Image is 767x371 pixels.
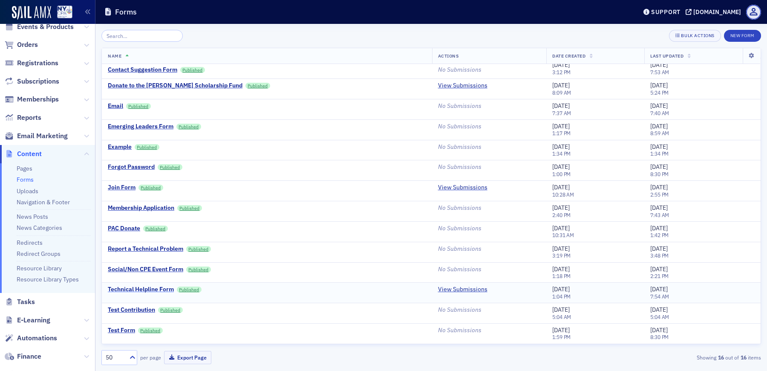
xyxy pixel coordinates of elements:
[180,67,205,73] a: Published
[438,306,540,314] div: No Submissions
[5,333,57,343] a: Automations
[101,30,183,42] input: Search…
[552,130,571,136] time: 1:17 PM
[5,95,59,104] a: Memberships
[552,224,570,232] span: [DATE]
[17,264,62,272] a: Resource Library
[650,61,668,69] span: [DATE]
[552,53,585,59] span: Date Created
[746,5,761,20] span: Profile
[17,213,48,220] a: News Posts
[438,327,540,334] div: No Submissions
[552,150,571,157] time: 1:34 PM
[17,40,38,49] span: Orders
[5,149,42,159] a: Content
[650,171,669,177] time: 8:30 PM
[552,191,574,198] time: 10:28 AM
[552,163,570,171] span: [DATE]
[5,316,50,325] a: E-Learning
[650,143,668,151] span: [DATE]
[547,354,761,361] div: Showing out of items
[17,22,74,32] span: Events & Products
[108,102,123,110] div: Email
[438,245,540,253] div: No Submissions
[552,122,570,130] span: [DATE]
[17,131,68,141] span: Email Marketing
[552,313,571,320] time: 5:04 AM
[552,110,571,116] time: 7:37 AM
[108,327,135,334] a: Test Form
[5,352,41,361] a: Finance
[650,89,669,96] time: 5:24 PM
[5,77,59,86] a: Subscriptions
[669,30,721,42] button: Bulk Actions
[138,185,163,191] a: Published
[108,204,174,212] a: Membership Application
[108,143,132,151] a: Example
[5,40,38,49] a: Orders
[438,123,540,130] div: No Submissions
[552,69,571,75] time: 3:12 PM
[108,184,136,191] div: Join Form
[17,275,79,283] a: Resource Library Types
[552,293,571,300] time: 1:04 PM
[177,287,202,293] a: Published
[135,144,159,150] a: Published
[5,113,41,122] a: Reports
[108,82,242,90] a: Donate to the [PERSON_NAME] Scholarship Fund
[650,272,669,279] time: 2:21 PM
[650,102,668,110] span: [DATE]
[650,53,683,59] span: Last Updated
[17,297,35,307] span: Tasks
[245,83,270,89] a: Published
[57,6,72,19] img: SailAMX
[17,352,41,361] span: Finance
[17,77,59,86] span: Subscriptions
[552,265,570,273] span: [DATE]
[17,333,57,343] span: Automations
[106,353,124,362] div: 50
[108,245,183,253] a: Report a Technical Problem
[552,204,570,212] span: [DATE]
[140,354,161,361] label: per page
[552,81,570,89] span: [DATE]
[108,266,183,273] a: Social/Non CPE Event Form
[552,285,570,293] span: [DATE]
[108,225,140,232] div: PAC Donate
[650,333,669,340] time: 8:30 PM
[17,239,43,246] a: Redirects
[108,286,174,293] a: Technical Helpline Form
[724,30,761,42] button: New Form
[686,9,744,15] button: [DOMAIN_NAME]
[681,33,714,38] div: Bulk Actions
[739,354,748,361] strong: 16
[108,123,173,130] a: Emerging Leaders Form
[650,191,669,198] time: 2:55 PM
[724,31,761,39] a: New Form
[693,8,741,16] div: [DOMAIN_NAME]
[552,171,571,177] time: 1:00 PM
[186,246,211,252] a: Published
[650,265,668,273] span: [DATE]
[158,307,183,313] a: Published
[5,22,74,32] a: Events & Products
[164,351,211,364] button: Export Page
[650,81,668,89] span: [DATE]
[650,150,669,157] time: 1:34 PM
[650,306,668,313] span: [DATE]
[552,61,570,69] span: [DATE]
[438,82,487,90] a: View Submissions
[716,354,725,361] strong: 16
[108,306,155,314] div: Test Contribution
[650,110,669,116] time: 7:40 AM
[438,204,540,212] div: No Submissions
[650,204,668,212] span: [DATE]
[12,6,51,20] img: SailAMX
[51,6,72,20] a: View Homepage
[650,122,668,130] span: [DATE]
[17,58,58,68] span: Registrations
